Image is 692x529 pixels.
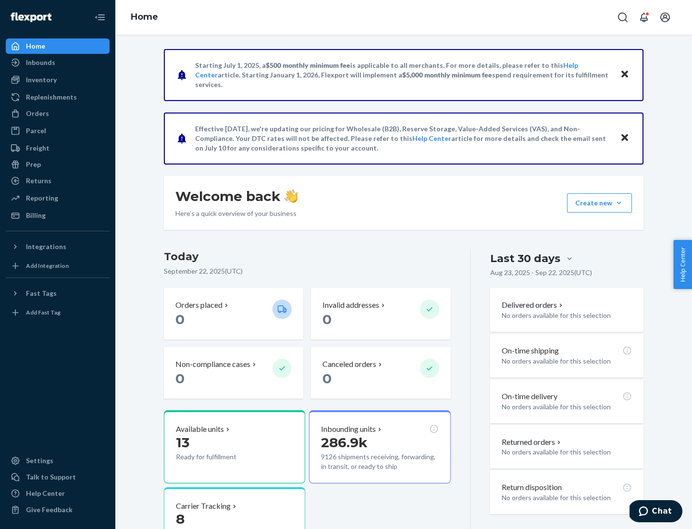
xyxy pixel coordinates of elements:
a: Add Integration [6,258,110,274]
a: Parcel [6,123,110,139]
img: Flexport logo [11,13,51,22]
p: Canceled orders [322,359,376,370]
button: Invalid addresses 0 [311,288,450,340]
div: Freight [26,143,49,153]
span: $500 monthly minimum fee [266,61,350,69]
button: Orders placed 0 [164,288,303,340]
button: Create new [567,193,632,213]
span: 0 [175,370,185,387]
a: Home [6,38,110,54]
a: Prep [6,157,110,172]
span: $5,000 monthly minimum fee [402,71,492,79]
button: Canceled orders 0 [311,347,450,399]
a: Reporting [6,190,110,206]
div: Reporting [26,193,58,203]
button: Inbounding units286.9k9126 shipments receiving, forwarding, in transit, or ready to ship [309,410,450,483]
button: Delivered orders [502,300,565,311]
a: Help Center [412,134,451,142]
a: Billing [6,208,110,223]
span: 0 [322,370,332,387]
button: Give Feedback [6,502,110,517]
p: No orders available for this selection [502,311,632,320]
div: Settings [26,456,53,466]
button: Open account menu [655,8,675,27]
p: Invalid addresses [322,300,379,311]
p: Aug 23, 2025 - Sep 22, 2025 ( UTC ) [490,268,592,277]
p: Inbounding units [321,424,376,435]
p: Effective [DATE], we're updating our pricing for Wholesale (B2B), Reserve Storage, Value-Added Se... [195,124,611,153]
div: Home [26,41,45,51]
button: Talk to Support [6,469,110,485]
span: 8 [176,511,185,527]
button: Open Search Box [613,8,632,27]
div: Last 30 days [490,251,560,266]
p: Carrier Tracking [176,501,231,512]
div: Orders [26,109,49,118]
p: September 22, 2025 ( UTC ) [164,266,451,276]
a: Replenishments [6,89,110,105]
a: Returns [6,173,110,189]
button: Integrations [6,239,110,254]
p: No orders available for this selection [502,402,632,412]
a: Help Center [6,486,110,501]
span: 0 [175,311,185,327]
a: Add Fast Tag [6,305,110,320]
p: On-time delivery [502,391,557,402]
div: Add Fast Tag [26,308,61,316]
h3: Today [164,249,451,264]
div: Prep [26,160,41,169]
button: Available units13Ready for fulfillment [164,410,305,483]
div: Parcel [26,126,46,136]
a: Orders [6,106,110,121]
p: Non-compliance cases [175,359,250,370]
div: Billing [26,211,46,220]
p: No orders available for this selection [502,493,632,503]
button: Close Navigation [90,8,110,27]
div: Fast Tags [26,289,57,298]
p: Orders placed [175,300,222,311]
span: 13 [176,434,189,451]
div: Give Feedback [26,505,73,515]
a: Inbounds [6,55,110,70]
a: Home [131,12,158,22]
span: 0 [322,311,332,327]
div: Add Integration [26,262,69,270]
h1: Welcome back [175,188,298,205]
div: Inventory [26,75,57,85]
p: Here’s a quick overview of your business [175,209,298,218]
div: Integrations [26,242,66,252]
p: Available units [176,424,224,435]
p: 9126 shipments receiving, forwarding, in transit, or ready to ship [321,452,438,471]
p: Starting July 1, 2025, a is applicable to all merchants. For more details, please refer to this a... [195,61,611,89]
button: Close [618,68,631,82]
button: Fast Tags [6,286,110,301]
iframe: Opens a widget where you can chat to one of our agents [630,500,682,524]
a: Freight [6,140,110,156]
button: Close [618,131,631,145]
ol: breadcrumbs [123,3,166,31]
p: On-time shipping [502,345,559,356]
a: Settings [6,453,110,468]
div: Inbounds [26,58,55,67]
span: 286.9k [321,434,368,451]
button: Non-compliance cases 0 [164,347,303,399]
div: Returns [26,176,51,186]
a: Inventory [6,72,110,88]
button: Returned orders [502,437,563,448]
button: Open notifications [634,8,654,27]
p: Ready for fulfillment [176,452,265,462]
img: hand-wave emoji [284,189,298,203]
p: Return disposition [502,482,562,493]
p: No orders available for this selection [502,356,632,366]
div: Talk to Support [26,472,76,482]
div: Help Center [26,489,65,498]
button: Help Center [673,240,692,289]
div: Replenishments [26,92,77,102]
p: No orders available for this selection [502,447,632,457]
